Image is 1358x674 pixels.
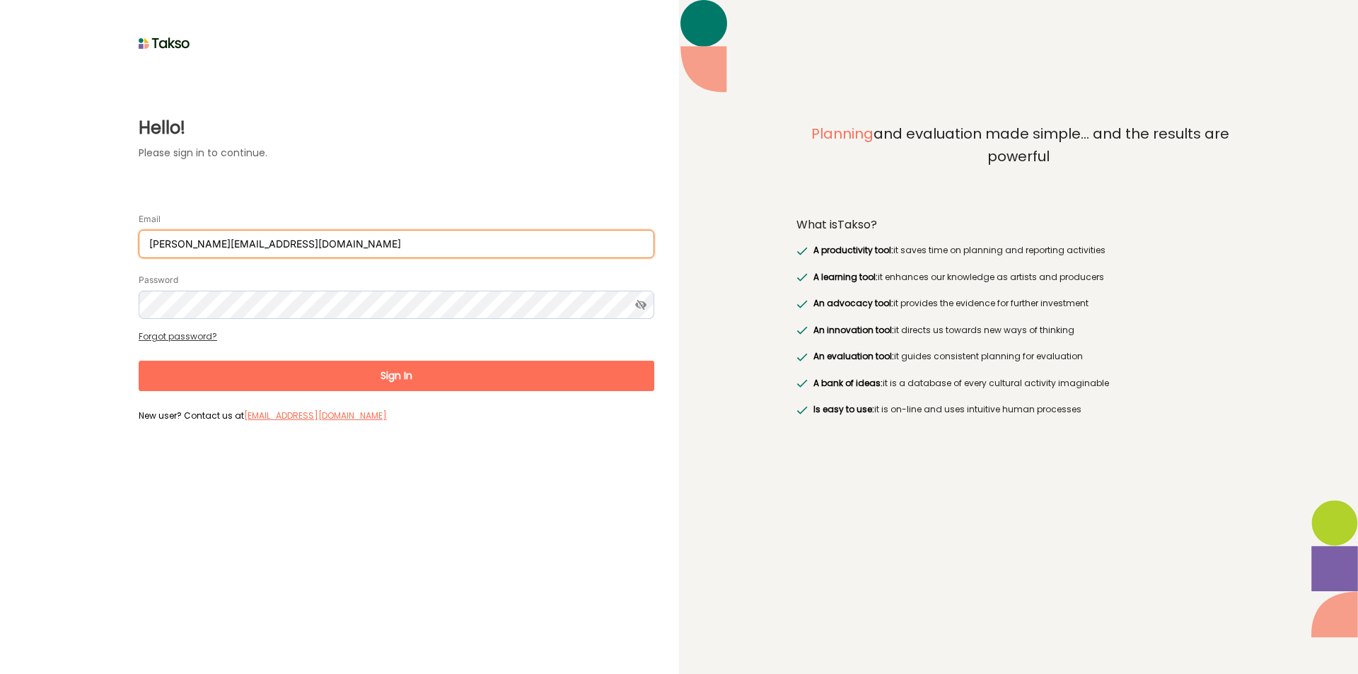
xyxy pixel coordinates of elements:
span: Planning [811,124,874,144]
label: it guides consistent planning for evaluation [810,349,1082,364]
span: An evaluation tool: [813,350,894,362]
label: it saves time on planning and reporting activities [810,243,1105,257]
img: greenRight [796,406,808,414]
label: What is [796,218,877,232]
img: greenRight [796,273,808,281]
img: greenRight [796,379,808,388]
img: greenRight [796,300,808,308]
img: greenRight [796,247,808,255]
span: An advocacy tool: [813,297,893,309]
label: it provides the evidence for further investment [810,296,1088,310]
input: Email [139,230,654,258]
span: A learning tool: [813,271,878,283]
span: An innovation tool: [813,324,894,336]
span: Is easy to use: [813,403,874,415]
span: A bank of ideas: [813,377,883,389]
label: Please sign in to continue. [139,146,654,161]
label: and evaluation made simple... and the results are powerful [796,123,1241,199]
label: it is a database of every cultural activity imaginable [810,376,1108,390]
img: greenRight [796,353,808,361]
label: Password [139,274,178,286]
label: Hello! [139,115,654,141]
a: Forgot password? [139,330,217,342]
span: Takso? [837,216,877,233]
label: [EMAIL_ADDRESS][DOMAIN_NAME] [244,409,387,423]
a: [EMAIL_ADDRESS][DOMAIN_NAME] [244,409,387,422]
label: New user? Contact us at [139,409,654,422]
span: A productivity tool: [813,244,893,256]
label: it is on-line and uses intuitive human processes [810,402,1081,417]
img: taksoLoginLogo [139,33,190,54]
label: Email [139,214,161,225]
label: it enhances our knowledge as artists and producers [810,270,1103,284]
button: Sign In [139,361,654,391]
label: it directs us towards new ways of thinking [810,323,1074,337]
img: greenRight [796,326,808,335]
